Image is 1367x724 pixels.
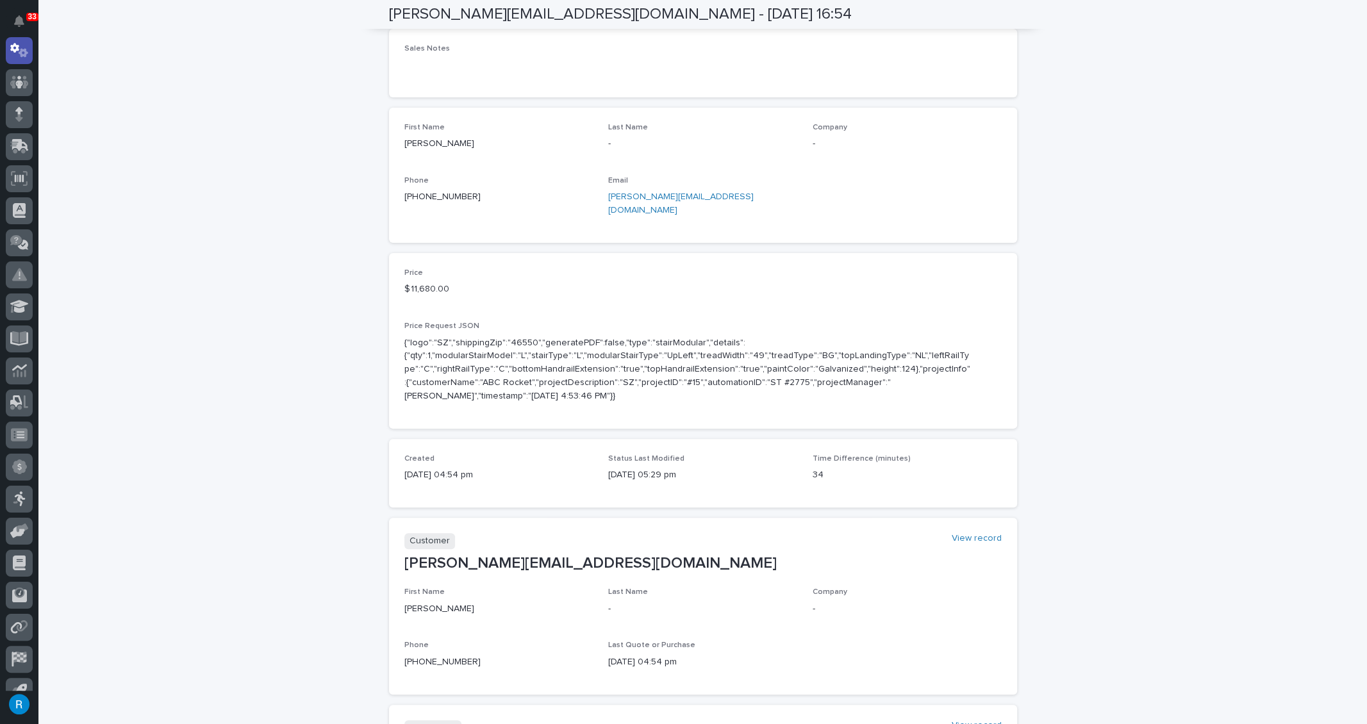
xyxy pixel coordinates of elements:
span: First Name [404,588,445,596]
p: Customer [404,533,455,549]
p: [PHONE_NUMBER] [404,655,593,669]
span: Last Name [608,124,648,131]
p: - [813,137,1002,151]
span: Phone [404,177,429,185]
p: $ 11,680.00 [404,283,593,296]
p: [PERSON_NAME][EMAIL_ADDRESS][DOMAIN_NAME] [404,554,1002,573]
p: 34 [813,468,1002,482]
span: Price Request JSON [404,322,479,330]
div: Notifications33 [16,15,33,36]
button: users-avatar [6,691,33,718]
p: [DATE] 04:54 pm [608,655,797,669]
p: [PERSON_NAME] [404,602,593,616]
span: Status Last Modified [608,455,684,463]
span: Last Name [608,588,648,596]
a: [PERSON_NAME][EMAIL_ADDRESS][DOMAIN_NAME] [608,192,754,215]
span: Email [608,177,628,185]
span: First Name [404,124,445,131]
span: Price [404,269,423,277]
span: Sales Notes [404,45,450,53]
p: [PERSON_NAME] [404,137,593,151]
button: Notifications [6,8,33,35]
a: View record [952,533,1002,544]
p: 33 [28,12,37,21]
span: Time Difference (minutes) [813,455,911,463]
span: Last Quote or Purchase [608,641,695,649]
span: Phone [404,641,429,649]
p: {"logo":"SZ","shippingZip":"46550","generatePDF":false,"type":"stairModular","details":{"qty":1,"... [404,336,971,403]
span: Company [813,588,847,596]
a: [PHONE_NUMBER] [404,192,481,201]
p: - [813,602,1002,616]
h2: [PERSON_NAME][EMAIL_ADDRESS][DOMAIN_NAME] - [DATE] 16:54 [389,5,852,24]
p: - [608,137,797,151]
span: Created [404,455,435,463]
span: Company [813,124,847,131]
p: [DATE] 05:29 pm [608,468,797,482]
p: - [608,602,797,616]
p: [DATE] 04:54 pm [404,468,593,482]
